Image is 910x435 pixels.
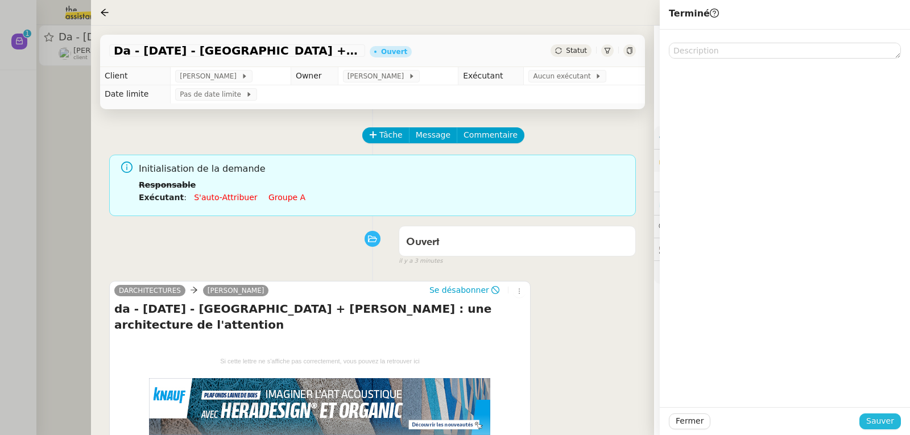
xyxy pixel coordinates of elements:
[659,154,733,167] span: 🔐
[654,261,910,283] div: 🧴Autres
[114,301,526,333] h4: da - [DATE] - [GEOGRAPHIC_DATA] + [PERSON_NAME] : une architecture de l'attention
[654,126,910,148] div: ⚙️Procédures
[100,85,171,103] td: Date limite
[100,67,171,85] td: Client
[203,285,269,296] a: [PERSON_NAME]
[379,129,403,142] span: Tâche
[114,285,185,296] a: DARCHITECTURES
[457,127,524,143] button: Commentaire
[381,48,407,55] div: Ouvert
[139,161,627,177] span: Initialisation de la demande
[464,129,518,142] span: Commentaire
[458,67,524,85] td: Exécutant
[362,127,409,143] button: Tâche
[184,193,187,202] span: :
[139,180,196,189] b: Responsable
[659,222,731,231] span: 💬
[669,8,719,19] span: Terminé
[659,267,694,276] span: 🧴
[676,415,704,428] span: Fermer
[533,71,595,82] span: Aucun exécutant
[566,47,587,55] span: Statut
[139,193,184,202] b: Exécutant
[416,129,450,142] span: Message
[291,67,338,85] td: Owner
[429,284,489,296] span: Se désabonner
[268,193,305,202] a: Groupe a
[866,415,894,428] span: Sauver
[409,127,457,143] button: Message
[654,238,910,260] div: 🕵️Autres demandes en cours
[180,89,245,100] span: Pas de date limite
[859,413,901,429] button: Sauver
[348,71,408,82] span: [PERSON_NAME]
[194,193,257,202] a: S'auto-attribuer
[425,284,503,296] button: Se désabonner
[406,237,440,247] span: Ouvert
[220,358,419,364] a: Si cette lettre ne s'affiche pas correctement, vous pouvez la retrouver ici
[114,45,361,56] span: Da - [DATE] - [GEOGRAPHIC_DATA] + [PERSON_NAME] : une architecture de l'attention
[180,71,241,82] span: [PERSON_NAME]
[654,150,910,172] div: 🔐Données client
[669,413,710,429] button: Fermer
[659,131,718,144] span: ⚙️
[399,256,442,266] span: il y a 3 minutes
[659,245,780,254] span: 🕵️
[654,192,910,214] div: ⏲️Tâches 0:00
[654,216,910,238] div: 💬Commentaires
[659,198,737,208] span: ⏲️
